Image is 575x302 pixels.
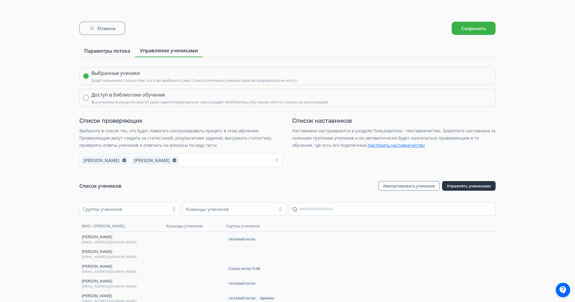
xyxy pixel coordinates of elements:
[182,202,286,216] button: Команды учеников
[84,157,119,163] span: Григорий Волчков
[229,267,260,270] span: 5 класс поток 11.08
[229,282,255,285] span: тестовый поток
[368,142,425,148] a: Настроить наставничество
[82,249,161,254] span: [PERSON_NAME]
[84,47,130,54] span: Параметры потока
[79,127,283,149] span: Выберите в списке тех, кто будет помогать контролировать процесс в этом обучении. Проверяющие мог...
[229,237,255,241] span: тестовый поток
[83,206,122,212] div: Группы учеников
[82,223,125,229] span: ФИО / [PERSON_NAME]
[140,47,198,54] span: Управление учениками
[166,223,202,229] span: Команды учеников
[82,293,161,298] span: [PERSON_NAME]
[82,264,161,269] span: [PERSON_NAME]
[82,234,161,239] span: [PERSON_NAME]
[79,182,121,190] span: Список учеников
[79,154,283,167] button: [PERSON_NAME][PERSON_NAME]
[229,296,255,300] span: тестовый поток
[79,202,180,216] button: Группы учеников
[226,223,260,229] span: Группы учеников
[91,91,328,98] span: Доступ в библиотеке обучения
[260,296,274,300] span: Админы
[186,206,229,212] div: Команды учеников
[378,181,440,191] button: Импортировать учеников
[91,100,328,104] span: Все ученики в аккаунте смогут сами зарегистрироваться через раздел «Библиотека обучения» или по с...
[82,279,161,283] span: [PERSON_NAME]
[82,270,161,273] span: [EMAIL_ADDRESS][DOMAIN_NAME]
[292,116,496,125] span: Список наставников
[134,157,170,163] span: Андрей Маракулин
[292,127,496,149] span: Наставники настраиваются в разделе Пользователи - Наставничество. Закрепите наставника за нужными...
[91,69,297,77] span: Выбранные ученики
[82,255,161,259] span: [EMAIL_ADDRESS][DOMAIN_NAME]
[452,22,496,35] button: Сохранить
[79,22,125,35] button: Отмена
[79,116,283,125] span: Список проверяющих
[91,78,297,83] span: Будет назначено только тем, кого вы выберете сами. Самостоятельно ученики зарегистрироваться не м...
[82,285,161,288] span: [EMAIL_ADDRESS][DOMAIN_NAME]
[442,181,496,191] button: Управлять учениками
[82,240,161,244] span: [EMAIL_ADDRESS][DOMAIN_NAME]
